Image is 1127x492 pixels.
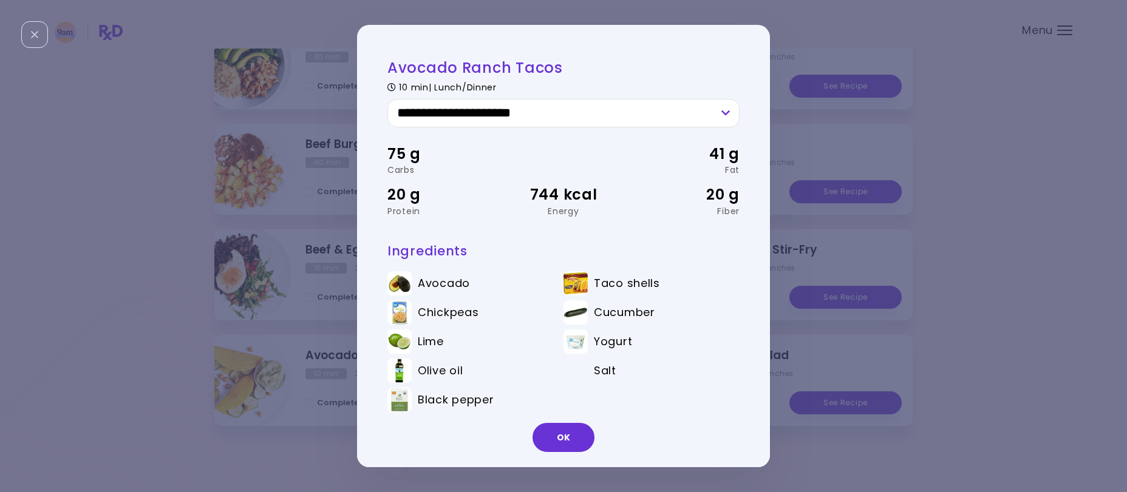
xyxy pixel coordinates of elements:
[622,143,740,166] div: 41 g
[418,364,463,377] span: Olive oil
[622,183,740,206] div: 20 g
[418,306,478,319] span: Chickpeas
[533,423,594,452] button: OK
[21,21,48,48] div: Close
[387,207,505,215] div: Protein
[387,243,740,259] h3: Ingredients
[594,306,655,319] span: Cucumber
[387,183,505,206] div: 20 g
[387,80,740,92] div: 10 min | Lunch/Dinner
[387,58,740,77] h2: Avocado Ranch Tacos
[622,207,740,215] div: Fiber
[418,335,444,348] span: Lime
[594,364,616,377] span: Salt
[622,166,740,174] div: Fat
[418,277,470,290] span: Avocado
[418,393,494,406] span: Black pepper
[505,183,622,206] div: 744 kcal
[594,277,660,290] span: Taco shells
[505,207,622,215] div: Energy
[594,335,632,348] span: Yogurt
[387,143,505,166] div: 75 g
[387,166,505,174] div: Carbs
